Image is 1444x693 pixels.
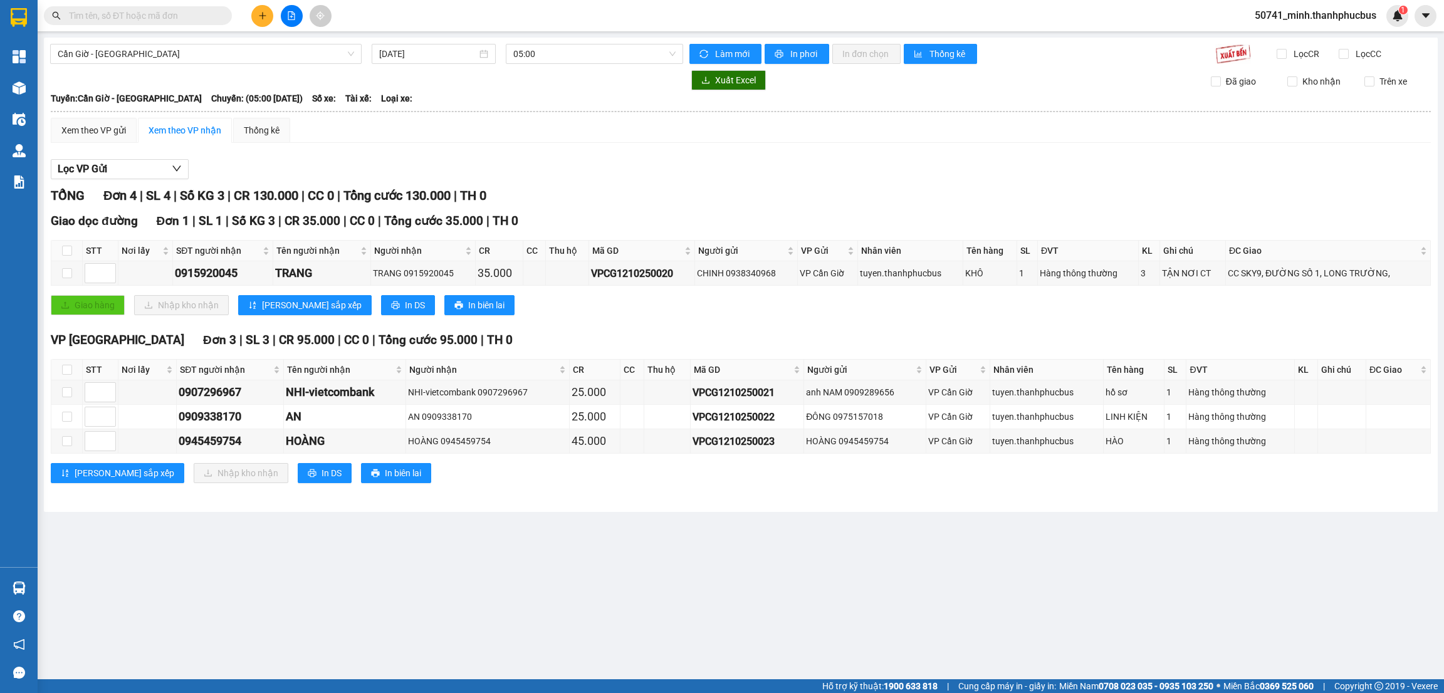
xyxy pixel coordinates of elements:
span: | [337,188,340,203]
span: SĐT người nhận [176,244,260,258]
span: SL 3 [246,333,269,347]
span: VP [GEOGRAPHIC_DATA] [51,333,184,347]
span: Kho nhận [1297,75,1346,88]
div: HOÀNG [286,432,404,450]
span: | [301,188,305,203]
button: printerIn DS [381,295,435,315]
td: 0907296967 [177,380,284,405]
span: In phơi [790,47,819,61]
th: SL [1017,241,1038,261]
img: 9k= [1215,44,1251,64]
th: ĐVT [1186,360,1294,380]
span: SL 1 [199,214,222,228]
div: LINH KIỆN [1106,410,1162,424]
span: Đơn 4 [103,188,137,203]
span: message [13,667,25,679]
button: aim [310,5,332,27]
button: downloadXuất Excel [691,70,766,90]
button: Lọc VP Gửi [51,159,189,179]
div: tuyen.thanhphucbus [860,266,961,280]
span: | [1323,679,1325,693]
div: VP Cần Giờ [928,385,988,399]
img: warehouse-icon [13,144,26,157]
th: KL [1139,241,1160,261]
button: downloadNhập kho nhận [134,295,229,315]
span: printer [454,301,463,311]
span: | [947,679,949,693]
span: TH 0 [487,333,513,347]
th: CC [620,360,644,380]
img: logo-vxr [11,8,27,27]
span: copyright [1374,682,1383,690]
span: Tổng cước 35.000 [384,214,483,228]
span: CR 35.000 [285,214,340,228]
div: VPCG1210250020 [591,266,693,281]
td: VP Cần Giờ [798,261,858,286]
td: HOÀNG [284,429,406,454]
sup: 1 [1399,6,1408,14]
th: STT [83,241,118,261]
th: SL [1164,360,1187,380]
span: TH 0 [460,188,486,203]
span: Người gửi [698,244,784,258]
span: Chuyến: (05:00 [DATE]) [211,91,303,105]
span: SL 4 [146,188,170,203]
span: 05:00 [513,44,676,63]
button: downloadNhập kho nhận [194,463,288,483]
span: In biên lai [385,466,421,480]
div: TRANG 0915920045 [373,266,473,280]
span: Lọc CC [1351,47,1383,61]
td: 0915920045 [173,261,273,286]
span: Người nhận [409,363,556,377]
td: VP Cần Giờ [926,429,991,454]
span: aim [316,11,325,20]
span: Lọc VP Gửi [58,161,107,177]
span: search [52,11,61,20]
div: NHI-vietcombank 0907296967 [408,385,567,399]
span: | [278,214,281,228]
span: Tài xế: [345,91,372,105]
span: plus [258,11,267,20]
span: Mã GD [592,244,683,258]
div: HOÀNG 0945459754 [806,434,924,448]
span: SĐT người nhận [180,363,271,377]
button: printerIn phơi [765,44,829,64]
div: AN [286,408,404,425]
div: VPCG1210250023 [693,434,802,449]
button: bar-chartThống kê [904,44,977,64]
td: TRANG [273,261,371,286]
span: Lọc CR [1289,47,1321,61]
span: Người nhận [374,244,463,258]
div: Thống kê [244,123,280,137]
button: plus [251,5,273,27]
div: tuyen.thanhphucbus [992,385,1101,399]
div: VPCG1210250021 [693,385,802,400]
span: Cung cấp máy in - giấy in: [958,679,1056,693]
span: Đơn 3 [203,333,236,347]
div: 0907296967 [179,383,281,401]
span: question-circle [13,610,25,622]
span: ⚪️ [1216,684,1220,689]
span: Tên người nhận [276,244,358,258]
span: ĐC Giao [1229,244,1418,258]
input: 13/10/2025 [379,47,477,61]
span: In DS [322,466,342,480]
span: Trên xe [1374,75,1412,88]
div: 45.000 [572,432,619,450]
span: bar-chart [914,49,924,60]
div: VP Cần Giờ [928,410,988,424]
span: | [174,188,177,203]
th: Tên hàng [1104,360,1164,380]
th: ĐVT [1038,241,1139,261]
img: warehouse-icon [13,81,26,95]
div: TRANG [275,264,369,282]
img: solution-icon [13,175,26,189]
strong: 0708 023 035 - 0935 103 250 [1099,681,1213,691]
span: Số KG 3 [180,188,224,203]
span: sort-ascending [248,301,257,311]
button: printerIn biên lai [361,463,431,483]
div: AN 0909338170 [408,410,567,424]
button: caret-down [1415,5,1436,27]
span: CC 0 [308,188,334,203]
span: down [172,164,182,174]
